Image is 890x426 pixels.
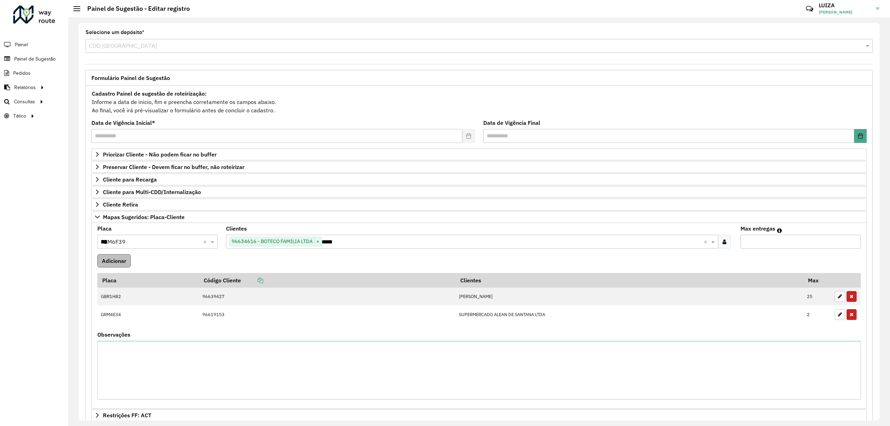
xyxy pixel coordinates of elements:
td: 96639427 [199,288,455,306]
td: 2 [803,305,831,323]
th: Código Cliente [199,273,455,288]
span: Cliente Retira [103,202,138,207]
a: Restrições FF: ACT [91,409,867,421]
td: 96619153 [199,305,455,323]
span: Painel [15,41,28,48]
div: Informe a data de inicio, fim e preencha corretamente os campos abaixo. Ao final, você irá pré-vi... [91,89,867,115]
a: Contato Rápido [802,1,817,16]
span: × [314,238,321,246]
span: 96634616 - BOTECO FAMILIA LTDA [230,237,314,246]
button: Adicionar [97,254,131,267]
th: Placa [97,273,199,288]
a: Cliente para Multi-CDD/Internalização [91,186,867,198]
label: Max entregas [741,224,775,233]
span: Formulário Painel de Sugestão [91,75,170,81]
label: Observações [97,330,130,339]
span: Relatórios [14,84,36,91]
label: Data de Vigência Final [483,119,540,127]
span: Restrições FF: ACT [103,412,151,418]
label: Data de Vigência Inicial [91,119,155,127]
label: Placa [97,224,112,233]
td: 25 [803,288,831,306]
em: Máximo de clientes que serão colocados na mesma rota com os clientes informados [777,228,782,233]
td: GRM4E34 [97,305,199,323]
span: Mapas Sugeridos: Placa-Cliente [103,214,185,220]
button: Choose Date [854,129,867,143]
h3: LUIZA [819,2,871,9]
h2: Painel de Sugestão - Editar registro [80,5,190,13]
span: Painel de Sugestão [14,55,56,63]
span: Tático [13,112,26,120]
a: Mapas Sugeridos: Placa-Cliente [91,211,867,223]
div: Mapas Sugeridos: Placa-Cliente [91,223,867,409]
a: Priorizar Cliente - Não podem ficar no buffer [91,148,867,160]
a: Cliente para Recarga [91,174,867,185]
th: Clientes [455,273,803,288]
span: Clear all [203,238,209,246]
td: [PERSON_NAME] [455,288,803,306]
td: GBR1H82 [97,288,199,306]
label: Clientes [226,224,247,233]
th: Max [803,273,831,288]
span: Consultas [14,98,35,105]
span: Cliente para Multi-CDD/Internalização [103,189,201,195]
a: Preservar Cliente - Devem ficar no buffer, não roteirizar [91,161,867,173]
span: [PERSON_NAME] [819,9,871,15]
span: Clear all [704,238,710,246]
span: Preservar Cliente - Devem ficar no buffer, não roteirizar [103,164,244,170]
strong: Cadastro Painel de sugestão de roteirização: [92,90,207,97]
span: Priorizar Cliente - Não podem ficar no buffer [103,152,217,157]
span: Cliente para Recarga [103,177,157,182]
label: Selecione um depósito [86,28,144,37]
span: Pedidos [13,70,31,77]
a: Cliente Retira [91,199,867,210]
td: SUPERMERCADO ALEAN DE SANTANA LTDA [455,305,803,323]
a: Copiar [241,277,263,284]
